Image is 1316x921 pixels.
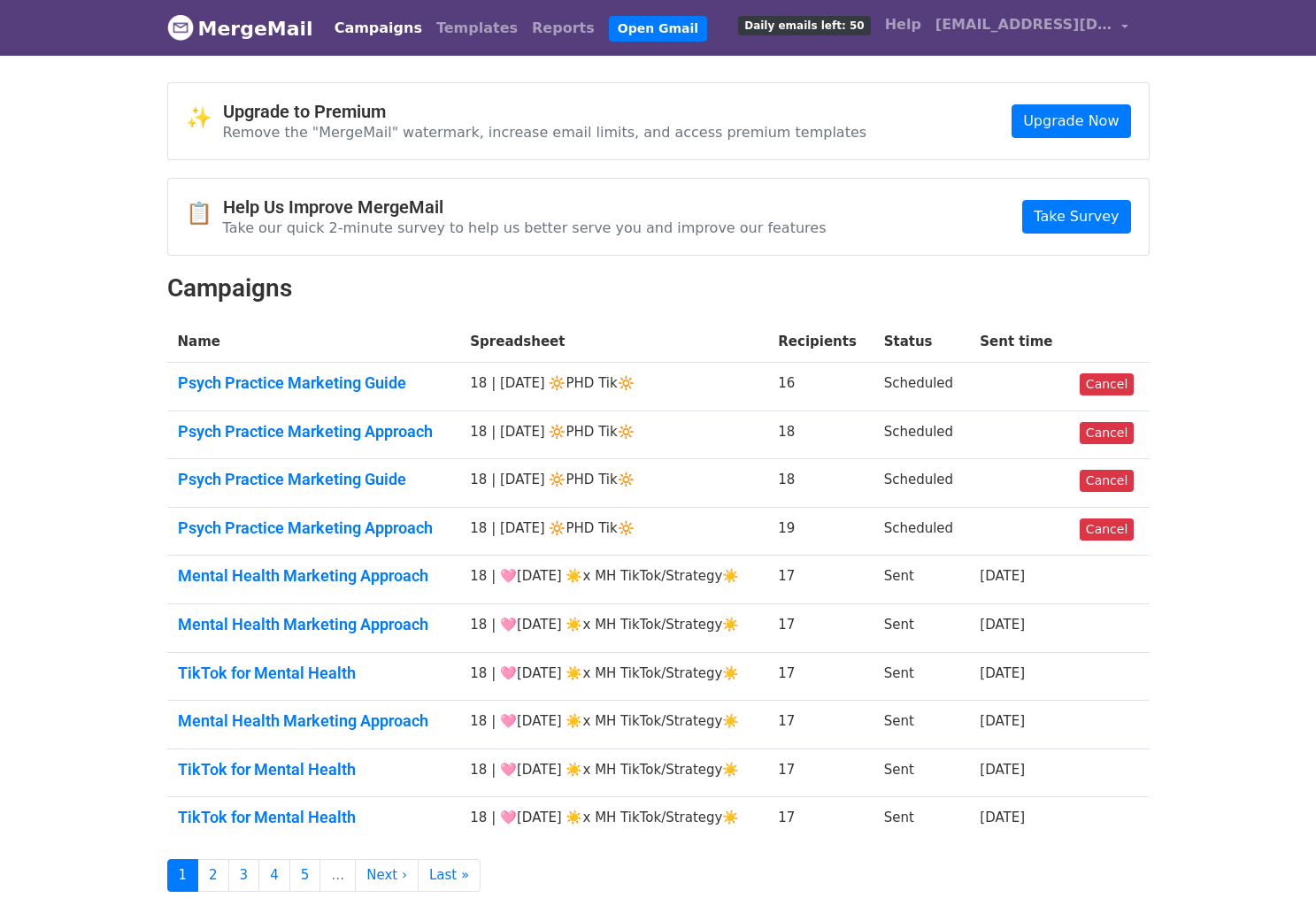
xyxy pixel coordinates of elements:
[186,105,223,131] span: ✨
[1080,373,1134,395] a: Cancel
[738,16,870,35] span: Daily emails left: 50
[767,652,873,701] td: 17
[1080,470,1134,492] a: Cancel
[167,14,194,41] img: MergeMail logo
[873,604,970,653] td: Sent
[873,652,970,701] td: Sent
[327,11,429,46] a: Campaigns
[459,363,767,411] td: 18 | [DATE] 🔆PHD Tik🔆
[459,507,767,556] td: 18 | [DATE] 🔆PHD Tik🔆
[178,422,450,441] a: Psych Practice Marketing Approach
[459,797,767,845] td: 18 | 🩷[DATE] ☀️x MH TikTok/Strategy☀️
[873,411,970,459] td: Scheduled
[767,321,873,363] th: Recipients
[178,711,450,731] a: Mental Health Marketing Approach
[289,859,321,892] a: 5
[767,459,873,508] td: 18
[767,604,873,653] td: 17
[178,615,450,634] a: Mental Health Marketing Approach
[767,797,873,845] td: 17
[197,859,229,892] a: 2
[459,748,767,797] td: 18 | 🩷[DATE] ☀️x MH TikTok/Strategy☀️
[167,10,313,47] a: MergeMail
[459,604,767,653] td: 18 | 🩷[DATE] ☀️x MH TikTok/Strategy☀️
[873,556,970,604] td: Sent
[609,16,707,42] a: Open Gmail
[873,507,970,556] td: Scheduled
[767,748,873,797] td: 17
[873,363,970,411] td: Scheduled
[178,373,450,393] a: Psych Practice Marketing Guide
[873,797,970,845] td: Sent
[980,665,1025,681] a: [DATE]
[980,713,1025,729] a: [DATE]
[186,201,223,226] span: 📋
[928,7,1135,49] a: [EMAIL_ADDRESS][DOMAIN_NAME]
[1012,104,1130,138] a: Upgrade Now
[459,556,767,604] td: 18 | 🩷[DATE] ☀️x MH TikTok/Strategy☀️
[1080,422,1134,444] a: Cancel
[167,273,1150,303] h2: Campaigns
[873,459,970,508] td: Scheduled
[980,762,1025,778] a: [DATE]
[178,470,450,489] a: Psych Practice Marketing Guide
[873,701,970,749] td: Sent
[1022,200,1130,234] a: Take Survey
[767,507,873,556] td: 19
[167,859,199,892] a: 1
[223,123,867,142] p: Remove the "MergeMail" watermark, increase email limits, and access premium templates
[980,617,1025,633] a: [DATE]
[223,219,827,237] p: Take our quick 2-minute survey to help us better serve you and improve our features
[178,518,450,538] a: Psych Practice Marketing Approach
[767,411,873,459] td: 18
[418,859,481,892] a: Last »
[178,664,450,683] a: TikTok for Mental Health
[980,568,1025,584] a: [DATE]
[355,859,419,892] a: Next ›
[731,7,877,42] a: Daily emails left: 50
[980,810,1025,825] a: [DATE]
[935,14,1112,35] span: [EMAIL_ADDRESS][DOMAIN_NAME]
[178,760,450,779] a: TikTok for Mental Health
[525,11,602,46] a: Reports
[767,556,873,604] td: 17
[459,652,767,701] td: 18 | 🩷[DATE] ☀️x MH TikTok/Strategy☀️
[459,321,767,363] th: Spreadsheet
[228,859,260,892] a: 3
[167,321,460,363] th: Name
[178,808,450,827] a: TikTok for Mental Health
[258,859,290,892] a: 4
[767,363,873,411] td: 16
[223,196,827,218] h4: Help Us Improve MergeMail
[878,7,928,42] a: Help
[767,701,873,749] td: 17
[969,321,1069,363] th: Sent time
[429,11,525,46] a: Templates
[178,566,450,586] a: Mental Health Marketing Approach
[459,701,767,749] td: 18 | 🩷[DATE] ☀️x MH TikTok/Strategy☀️
[1080,518,1134,541] a: Cancel
[459,459,767,508] td: 18 | [DATE] 🔆PHD Tik🔆
[873,748,970,797] td: Sent
[873,321,970,363] th: Status
[459,411,767,459] td: 18 | [DATE] 🔆PHD Tik🔆
[223,101,867,122] h4: Upgrade to Premium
